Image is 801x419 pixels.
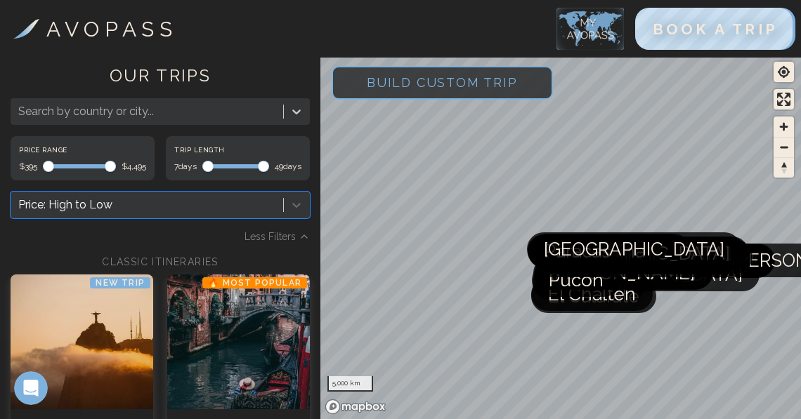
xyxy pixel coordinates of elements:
[11,255,310,269] h2: CLASSIC ITINERARIES
[774,157,794,178] button: Reset bearing to north
[174,161,197,172] span: 7 days
[774,117,794,137] button: Zoom in
[344,53,540,112] span: Build Custom Trip
[174,145,301,155] label: Trip Length
[556,8,624,50] img: My Account
[46,13,172,45] h3: A V O P A S S
[258,161,269,172] span: Maximum
[774,158,794,178] span: Reset bearing to north
[275,161,301,172] span: 49 days
[43,161,54,172] span: Minimum
[245,230,296,244] span: Less Filters
[325,399,386,415] a: Mapbox homepage
[122,161,146,172] span: $4,495
[19,145,146,155] label: Price Range
[635,24,795,37] a: BOOK A TRIP
[774,138,794,157] span: Zoom out
[202,277,307,288] p: 🔥 Most Popular
[774,62,794,82] button: Find my location
[202,161,214,172] span: Minimum
[11,65,310,98] h1: OUR TRIPS
[332,66,553,100] button: Build Custom Trip
[635,8,795,50] button: BOOK A TRIP
[13,19,39,39] img: Voyista Logo
[774,137,794,157] button: Zoom out
[14,371,48,405] iframe: Intercom live chat
[549,263,604,297] span: Pucón
[774,89,794,109] button: Enter fullscreen
[653,20,778,38] span: BOOK A TRIP
[19,161,37,172] span: $395
[327,376,373,392] div: 5,000 km
[544,232,724,266] span: [GEOGRAPHIC_DATA]
[105,161,116,172] span: Maximum
[90,277,150,288] p: New Trip
[13,13,172,45] a: A V O P A S S
[320,55,801,419] canvas: Map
